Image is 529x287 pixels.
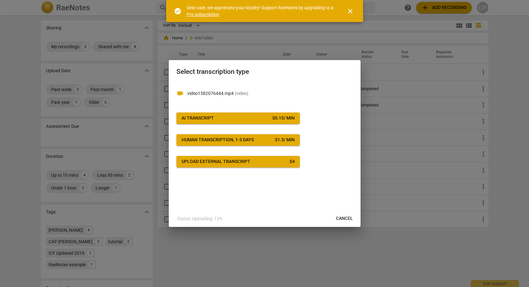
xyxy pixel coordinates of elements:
[187,12,219,17] a: Pro subscription
[272,115,295,121] div: $ 0.15 / min
[290,159,295,165] div: $ 4
[346,7,354,15] span: close
[182,159,250,165] div: Upload external transcript
[177,215,222,222] p: Status: Uploading: 13%
[336,215,353,222] span: Cancel
[182,137,254,143] div: Human transcription, 1-3 days
[187,90,353,97] p: video1582076444.mp4(video)
[187,4,335,18] div: Dear user, we appreciate your loyalty! Support RaeNotes by upgrading to a
[182,115,214,121] div: AI Transcript
[174,7,182,15] span: check_circle
[343,4,358,19] button: Close
[275,137,295,143] div: $ 1.5 / min
[176,89,184,97] span: videocam
[235,91,248,96] span: ( video )
[176,68,353,76] h2: Select transcription type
